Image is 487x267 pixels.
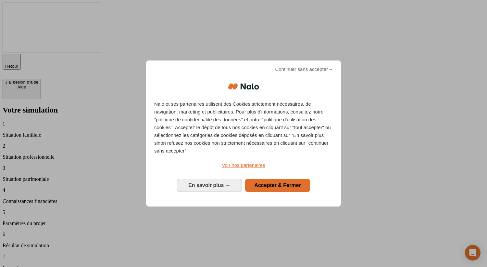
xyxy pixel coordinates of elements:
span: En savoir plus → [188,182,231,188]
div: Bienvenue chez Nalo Gestion du consentement [146,60,341,207]
span: Voir nos partenaires [222,162,265,168]
a: Voir nos partenaires [154,161,333,169]
img: Logo [228,77,259,96]
span: Accepter & Fermer [254,182,301,188]
p: Nalo et ses partenaires utilisent des Cookies strictement nécessaires, de navigation, marketing e... [154,100,333,155]
span: Continuer sans accepter→ [275,65,333,73]
button: Accepter & Fermer: Accepter notre traitement des données et fermer [245,179,310,192]
button: En savoir plus: Configurer vos consentements [177,179,242,192]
